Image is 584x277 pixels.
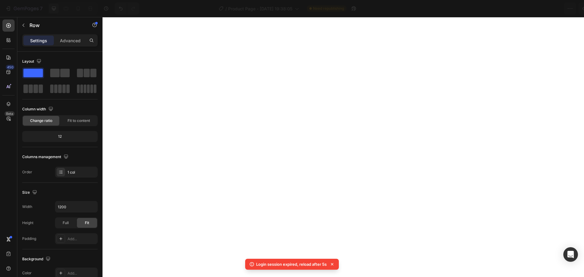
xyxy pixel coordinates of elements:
div: Columns management [22,153,70,161]
div: Height [22,220,33,226]
span: Fit to content [68,118,90,123]
div: Background [22,255,52,263]
span: Fit [85,220,89,226]
div: Add... [68,271,96,276]
div: Color [22,270,32,276]
div: 450 [6,65,15,70]
div: Publish [549,5,564,12]
p: Settings [30,37,47,44]
div: Layout [22,57,43,66]
p: 7 [40,5,43,12]
div: 12 [23,132,96,141]
iframe: Design area [103,17,584,277]
div: Padding [22,236,36,241]
div: Width [22,204,32,209]
span: Product Page - [DATE] 19:38:05 [228,5,292,12]
p: Login session expired, reload after 5s [256,261,327,267]
div: Open Intercom Messenger [563,247,578,262]
div: Size [22,189,38,197]
span: Save [526,6,536,11]
input: Auto [55,201,97,212]
button: Publish [544,2,569,15]
button: 1 product assigned [460,2,519,15]
div: Beta [5,111,15,116]
p: Row [30,22,81,29]
button: Save [521,2,541,15]
span: Change ratio [30,118,52,123]
div: Undo/Redo [115,2,139,15]
span: 1 product assigned [465,5,505,12]
button: 7 [2,2,45,15]
div: Order [22,169,32,175]
div: Add... [68,236,96,242]
span: Need republishing [313,6,344,11]
div: Column width [22,105,54,113]
span: / [225,5,227,12]
span: Full [63,220,69,226]
div: 1 col [68,170,96,175]
p: Advanced [60,37,81,44]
